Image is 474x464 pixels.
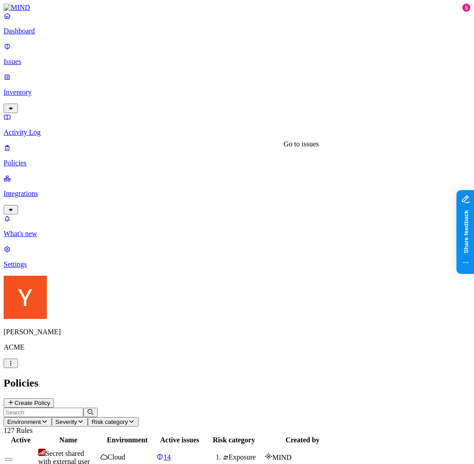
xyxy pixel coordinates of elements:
[272,454,292,461] span: MIND
[4,144,470,167] a: Policies
[284,140,319,148] div: Go to issues
[4,328,470,336] p: [PERSON_NAME]
[100,436,155,444] div: Environment
[38,436,99,444] div: Name
[55,419,77,425] span: Severity
[4,214,470,238] a: What's new
[4,113,470,136] a: Activity Log
[4,12,470,35] a: Dashboard
[4,260,470,268] p: Settings
[38,449,45,456] img: severity-critical
[91,419,128,425] span: Risk category
[4,245,470,268] a: Settings
[4,58,470,66] p: Issues
[108,453,125,461] span: Cloud
[4,377,470,389] h2: Policies
[205,436,263,444] div: Risk category
[4,73,470,112] a: Inventory
[4,398,54,408] button: Create Policy
[4,230,470,238] p: What's new
[265,453,272,460] img: mind-logo-icon
[7,419,41,425] span: Environment
[265,436,340,444] div: Created by
[4,4,30,12] img: MIND
[4,343,470,351] p: ACME
[156,453,203,461] a: 14
[5,436,36,444] div: Active
[4,159,470,167] p: Policies
[4,427,32,434] span: 127 Rules
[4,42,470,66] a: Issues
[163,453,171,461] span: 14
[4,190,470,198] p: Integrations
[4,276,47,319] img: Yoav Shaked
[156,436,203,444] div: Active issues
[4,88,470,96] p: Inventory
[4,408,83,417] input: Search
[4,27,470,35] p: Dashboard
[462,4,470,12] div: 5
[4,4,470,12] a: MIND
[4,174,470,213] a: Integrations
[223,453,263,461] div: Exposure
[4,128,470,136] p: Activity Log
